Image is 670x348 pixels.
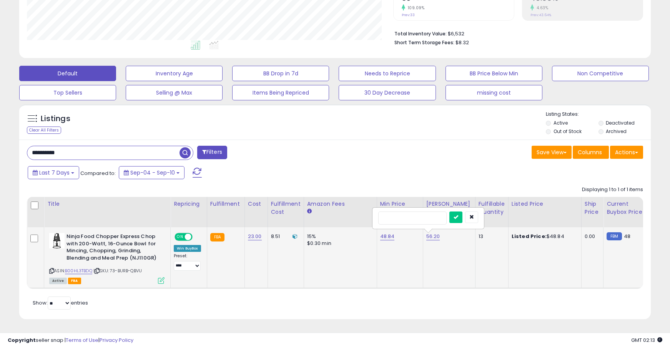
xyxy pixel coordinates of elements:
button: missing cost [446,85,542,100]
a: 23.00 [248,233,262,240]
div: Fulfillment [210,200,241,208]
a: B00HL3TBDQ [65,268,92,274]
span: Sep-04 - Sep-10 [130,169,175,176]
small: FBM [607,232,622,240]
div: Current Buybox Price [607,200,646,216]
div: $48.84 [512,233,575,240]
small: Prev: 33 [402,13,415,17]
div: 13 [479,233,502,240]
span: FBA [68,278,81,284]
button: Top Sellers [19,85,116,100]
div: Listed Price [512,200,578,208]
b: Listed Price: [512,233,547,240]
b: Total Inventory Value: [394,30,447,37]
div: $0.30 min [307,240,371,247]
span: ON [175,234,185,240]
img: 41sXXtujErL._SL40_.jpg [49,233,65,248]
strong: Copyright [8,336,36,344]
label: Active [554,120,568,126]
span: All listings currently available for purchase on Amazon [49,278,67,284]
span: 2025-09-18 02:13 GMT [631,336,662,344]
span: | SKU: 73-BURB-QBVU [93,268,142,274]
button: Sep-04 - Sep-10 [119,166,185,179]
button: Actions [610,146,643,159]
div: Preset: [174,253,201,271]
b: Short Term Storage Fees: [394,39,454,46]
button: Items Being Repriced [232,85,329,100]
small: 109.09% [405,5,425,11]
button: Non Competitive [552,66,649,81]
div: Min Price [380,200,420,208]
button: Save View [532,146,572,159]
small: 4.63% [534,5,549,11]
span: $8.32 [456,39,469,46]
div: 0.00 [585,233,597,240]
span: OFF [191,234,204,240]
div: Amazon Fees [307,200,374,208]
div: 8.51 [271,233,298,240]
div: ASIN: [49,233,165,283]
div: Cost [248,200,264,208]
button: Selling @ Max [126,85,223,100]
button: BB Price Below Min [446,66,542,81]
div: Fulfillment Cost [271,200,301,216]
div: seller snap | | [8,337,133,344]
button: Inventory Age [126,66,223,81]
small: FBA [210,233,224,241]
div: Ship Price [585,200,600,216]
button: Filters [197,146,227,159]
span: Columns [578,148,602,156]
span: Show: entries [33,299,88,306]
span: 48 [624,233,630,240]
div: Fulfillable Quantity [479,200,505,216]
div: 15% [307,233,371,240]
button: Needs to Reprice [339,66,436,81]
a: 56.20 [426,233,440,240]
label: Deactivated [606,120,635,126]
small: Amazon Fees. [307,208,312,215]
li: $6,532 [394,28,637,38]
a: 48.84 [380,233,395,240]
span: Last 7 Days [39,169,70,176]
div: [PERSON_NAME] [426,200,472,208]
b: Ninja Food Chopper Express Chop with 200-Watt, 16-Ounce Bowl for Mincing, Chopping, Grinding, Ble... [67,233,160,263]
a: Privacy Policy [100,336,133,344]
h5: Listings [41,113,70,124]
div: Clear All Filters [27,127,61,134]
label: Archived [606,128,627,135]
div: Win BuyBox [174,245,201,252]
div: Repricing [174,200,204,208]
div: Displaying 1 to 1 of 1 items [582,186,643,193]
a: Terms of Use [66,336,98,344]
p: Listing States: [546,111,651,118]
span: Compared to: [80,170,116,177]
button: Default [19,66,116,81]
button: Last 7 Days [28,166,79,179]
label: Out of Stock [554,128,582,135]
button: BB Drop in 7d [232,66,329,81]
div: Title [47,200,167,208]
small: Prev: 43.64% [530,13,551,17]
button: Columns [573,146,609,159]
button: 30 Day Decrease [339,85,436,100]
